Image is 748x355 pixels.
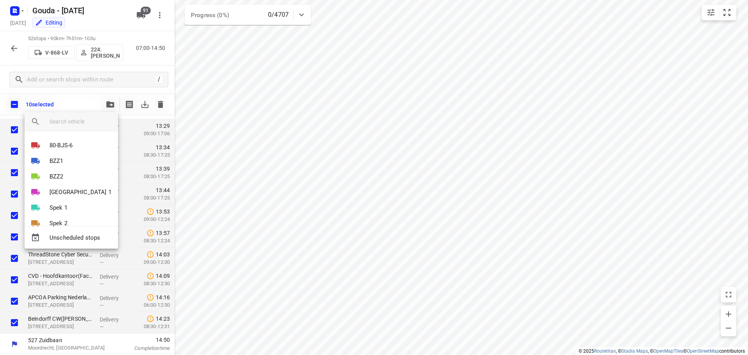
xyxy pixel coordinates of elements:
[25,153,118,169] li: BZZ1
[25,169,118,184] li: BZZ2
[49,203,67,212] p: Spek 1
[25,138,118,153] li: 80-BJS-6
[49,172,64,181] p: BZZ2
[49,116,112,127] input: search vehicle
[25,230,118,245] div: Unscheduled stops
[25,200,118,215] li: Spek 1
[49,188,111,197] p: [GEOGRAPHIC_DATA] 1
[25,184,118,200] li: Gemeente Rotterdam 1
[49,233,112,242] span: Unscheduled stops
[25,215,118,231] li: Spek 2
[49,157,64,166] p: BZZ1
[49,141,72,150] p: 80-BJS-6
[49,219,67,228] p: Spek 2
[25,112,49,131] div: Search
